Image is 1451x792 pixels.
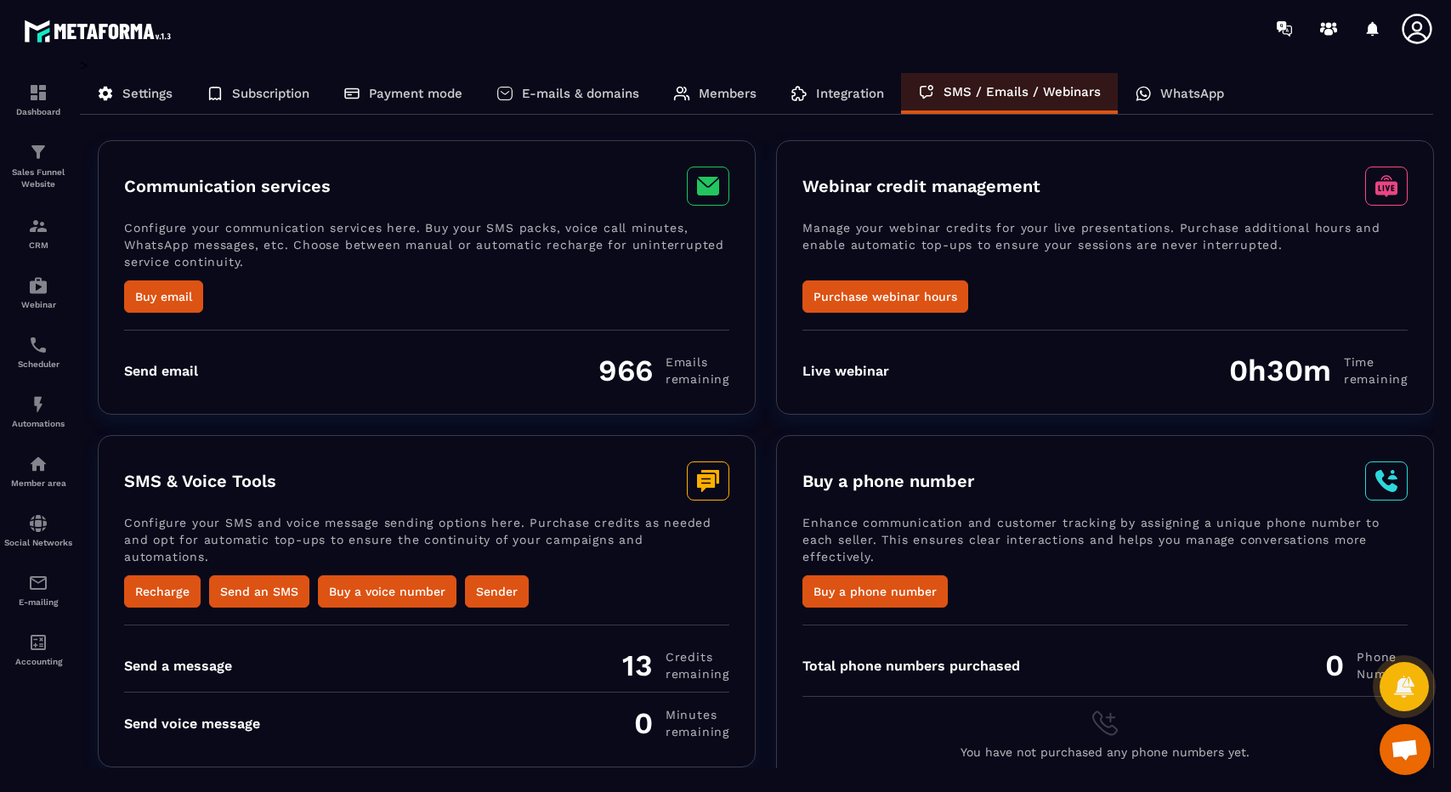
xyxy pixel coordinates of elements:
p: Accounting [4,657,72,666]
h3: Communication services [124,176,331,196]
a: formationformationSales Funnel Website [4,129,72,203]
button: Buy a phone number [802,575,948,608]
p: Dashboard [4,107,72,116]
button: Purchase webinar hours [802,280,968,313]
img: scheduler [28,335,48,355]
p: Payment mode [369,86,462,101]
img: automations [28,454,48,474]
p: Settings [122,86,173,101]
img: formation [28,216,48,236]
img: automations [28,394,48,415]
p: Integration [816,86,884,101]
span: remaining [666,371,729,388]
div: Ouvrir le chat [1380,724,1431,775]
a: automationsautomationsMember area [4,441,72,501]
p: Automations [4,419,72,428]
p: Scheduler [4,359,72,369]
div: Live webinar [802,363,889,379]
span: You have not purchased any phone numbers yet. [961,745,1250,759]
p: Configure your communication services here. Buy your SMS packs, voice call minutes, WhatsApp mess... [124,219,729,280]
img: social-network [28,513,48,534]
a: accountantaccountantAccounting [4,619,72,679]
span: Time [1344,354,1408,371]
p: Manage your webinar credits for your live presentations. Purchase additional hours and enable aut... [802,219,1408,280]
span: remaining [666,665,729,682]
p: Sales Funnel Website [4,167,72,190]
a: automationsautomationsWebinar [4,263,72,322]
div: 0 [1325,648,1408,683]
h3: SMS & Voice Tools [124,471,276,491]
a: automationsautomationsAutomations [4,382,72,441]
p: Social Networks [4,538,72,547]
img: logo [24,15,177,47]
p: Enhance communication and customer tracking by assigning a unique phone number to each seller. Th... [802,514,1408,575]
span: remaining [666,723,729,740]
div: Send a message [124,658,232,674]
p: Member area [4,478,72,488]
img: formation [28,82,48,103]
button: Sender [465,575,529,608]
button: Recharge [124,575,201,608]
p: Webinar [4,300,72,309]
div: 13 [622,648,729,683]
img: accountant [28,632,48,653]
p: E-mails & domains [522,86,639,101]
h3: Webinar credit management [802,176,1040,196]
div: Send voice message [124,716,260,732]
a: emailemailE-mailing [4,560,72,619]
a: formationformationDashboard [4,70,72,129]
a: social-networksocial-networkSocial Networks [4,501,72,560]
img: formation [28,142,48,162]
p: E-mailing [4,597,72,607]
h3: Buy a phone number [802,471,974,491]
span: Emails [666,354,729,371]
p: Subscription [232,86,309,101]
div: 966 [598,353,729,388]
div: > [80,57,1434,785]
span: Number [1357,665,1408,682]
span: Phone [1357,648,1408,665]
span: minutes [666,706,729,723]
div: 0h30m [1229,353,1408,388]
img: automations [28,275,48,296]
p: Members [699,86,757,101]
button: Buy email [124,280,203,313]
p: Configure your SMS and voice message sending options here. Purchase credits as needed and opt for... [124,514,729,575]
span: Credits [666,648,729,665]
a: formationformationCRM [4,203,72,263]
img: email [28,573,48,593]
p: SMS / Emails / Webinars [944,84,1101,99]
div: 0 [634,705,729,741]
p: WhatsApp [1160,86,1224,101]
div: Send email [124,363,198,379]
button: Buy a voice number [318,575,456,608]
span: remaining [1344,371,1408,388]
a: schedulerschedulerScheduler [4,322,72,382]
div: Total phone numbers purchased [802,658,1020,674]
button: Send an SMS [209,575,309,608]
p: CRM [4,240,72,250]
